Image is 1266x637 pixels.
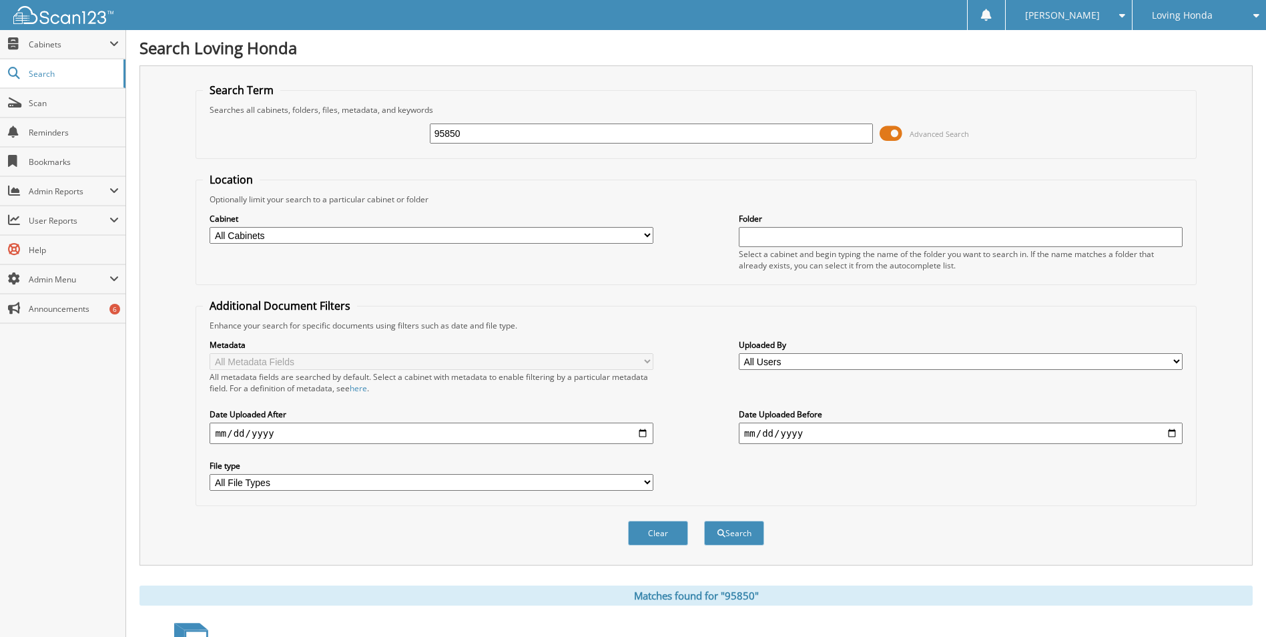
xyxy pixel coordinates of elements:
[29,39,109,50] span: Cabinets
[29,68,117,79] span: Search
[210,423,653,444] input: start
[1025,11,1100,19] span: [PERSON_NAME]
[203,194,1189,205] div: Optionally limit your search to a particular cabinet or folder
[109,304,120,314] div: 6
[739,423,1183,444] input: end
[628,521,688,546] button: Clear
[739,248,1183,271] div: Select a cabinet and begin typing the name of the folder you want to search in. If the name match...
[139,37,1253,59] h1: Search Loving Honda
[29,97,119,109] span: Scan
[704,521,764,546] button: Search
[739,339,1183,351] label: Uploaded By
[29,274,109,285] span: Admin Menu
[203,298,357,313] legend: Additional Document Filters
[203,104,1189,116] div: Searches all cabinets, folders, files, metadata, and keywords
[1199,573,1266,637] iframe: Chat Widget
[210,460,653,471] label: File type
[210,409,653,420] label: Date Uploaded After
[29,303,119,314] span: Announcements
[1152,11,1213,19] span: Loving Honda
[29,186,109,197] span: Admin Reports
[910,129,969,139] span: Advanced Search
[739,409,1183,420] label: Date Uploaded Before
[739,213,1183,224] label: Folder
[29,244,119,256] span: Help
[139,586,1253,606] div: Matches found for "95850"
[29,127,119,138] span: Reminders
[203,83,280,97] legend: Search Term
[350,383,367,394] a: here
[203,320,1189,331] div: Enhance your search for specific documents using filters such as date and file type.
[210,371,653,394] div: All metadata fields are searched by default. Select a cabinet with metadata to enable filtering b...
[29,215,109,226] span: User Reports
[210,339,653,351] label: Metadata
[13,6,113,24] img: scan123-logo-white.svg
[203,172,260,187] legend: Location
[210,213,653,224] label: Cabinet
[29,156,119,168] span: Bookmarks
